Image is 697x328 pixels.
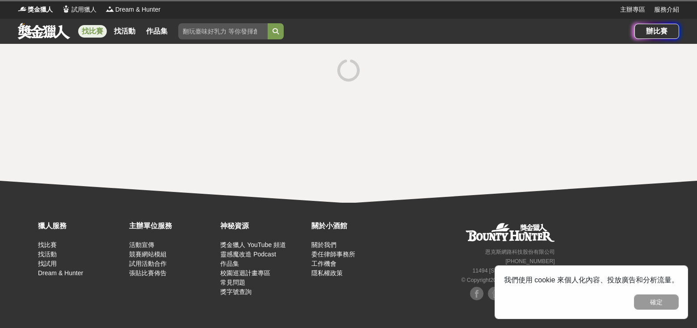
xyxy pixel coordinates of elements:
[485,249,555,255] small: 恩克斯網路科技股份有限公司
[220,221,307,231] div: 神秘資源
[129,241,154,248] a: 活動宣傳
[654,5,679,14] a: 服務介紹
[105,5,160,14] a: LogoDream & Hunter
[220,269,270,277] a: 校園巡迴計畫專區
[634,294,679,310] button: 確定
[105,4,114,13] img: Logo
[311,221,398,231] div: 關於小酒館
[178,23,268,39] input: 翻玩臺味好乳力 等你發揮創意！
[472,268,554,274] small: 11494 [STREET_ADDRESS] 3 樓
[28,5,53,14] span: 獎金獵人
[311,241,336,248] a: 關於我們
[18,4,27,13] img: Logo
[38,269,83,277] a: Dream & Hunter
[311,251,355,258] a: 委任律師事務所
[115,5,160,14] span: Dream & Hunter
[143,25,171,38] a: 作品集
[129,269,167,277] a: 張貼比賽佈告
[62,5,97,14] a: Logo試用獵人
[620,5,645,14] a: 主辦專區
[220,241,286,248] a: 獎金獵人 YouTube 頻道
[220,251,276,258] a: 靈感魔改造 Podcast
[38,221,125,231] div: 獵人服務
[38,241,57,248] a: 找比賽
[220,260,239,267] a: 作品集
[461,277,554,283] small: © Copyright 2025 . All Rights Reserved.
[38,260,57,267] a: 找試用
[220,279,245,286] a: 常見問題
[129,260,167,267] a: 試用活動合作
[129,251,167,258] a: 競賽網站模組
[78,25,107,38] a: 找比賽
[71,5,97,14] span: 試用獵人
[311,269,343,277] a: 隱私權政策
[110,25,139,38] a: 找活動
[311,260,336,267] a: 工作機會
[488,287,501,300] img: Facebook
[470,287,483,300] img: Facebook
[38,251,57,258] a: 找活動
[129,221,216,231] div: 主辦單位服務
[504,276,679,284] span: 我們使用 cookie 來個人化內容、投放廣告和分析流量。
[634,24,679,39] a: 辦比賽
[18,5,53,14] a: Logo獎金獵人
[505,258,554,264] small: [PHONE_NUMBER]
[220,288,252,295] a: 獎字號查詢
[62,4,71,13] img: Logo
